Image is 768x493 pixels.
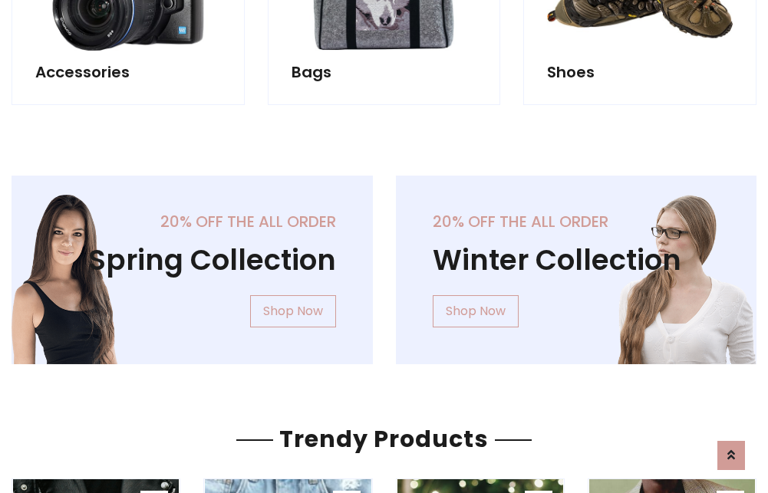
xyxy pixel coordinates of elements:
a: Shop Now [250,295,336,327]
a: Shop Now [433,295,519,327]
h5: Accessories [35,63,221,81]
h5: 20% off the all order [48,212,336,231]
h5: Shoes [547,63,733,81]
h1: Winter Collection [433,243,720,277]
span: Trendy Products [273,422,495,455]
h5: 20% off the all order [433,212,720,231]
h5: Bags [292,63,477,81]
h1: Spring Collection [48,243,336,277]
